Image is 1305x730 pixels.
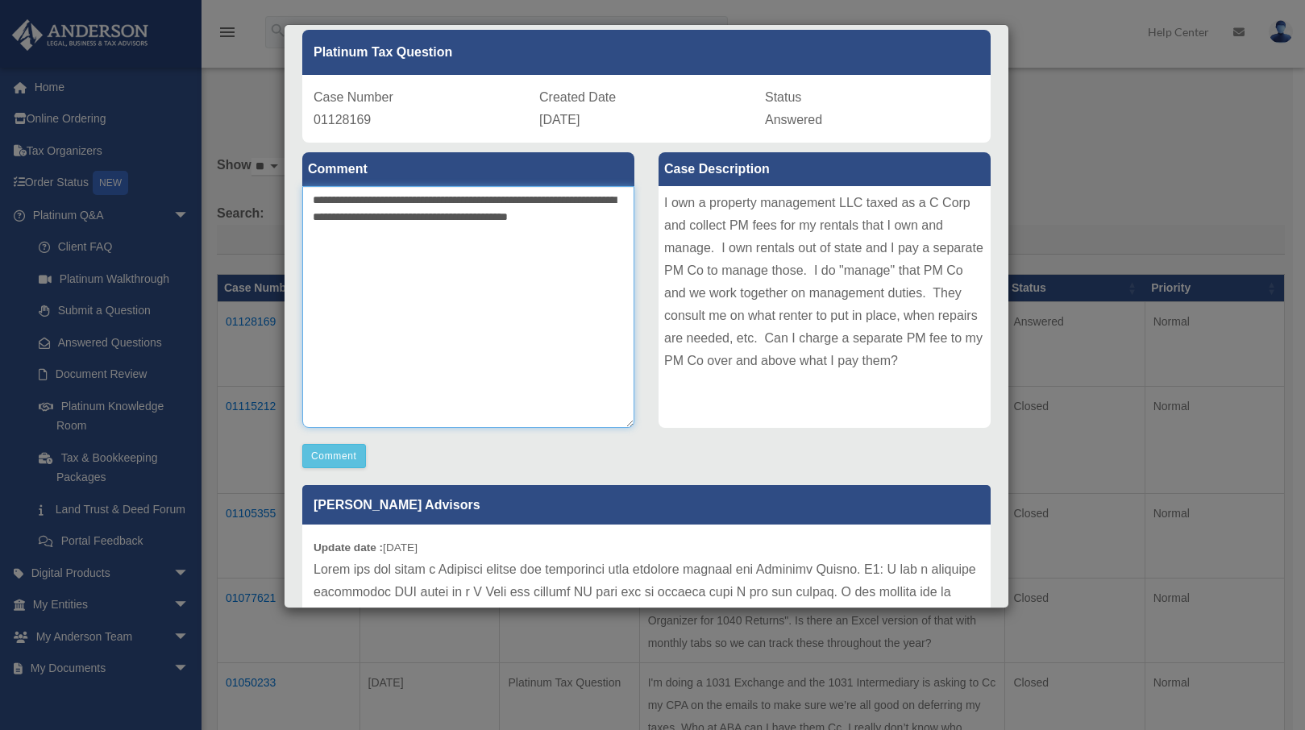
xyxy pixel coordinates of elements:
b: Update date : [314,541,383,554]
div: Platinum Tax Question [302,30,991,75]
span: Answered [765,113,822,127]
label: Case Description [659,152,991,186]
span: Case Number [314,90,393,104]
span: 01128169 [314,113,371,127]
button: Comment [302,444,366,468]
p: [PERSON_NAME] Advisors [302,485,991,525]
div: I own a property management LLC taxed as a C Corp and collect PM fees for my rentals that I own a... [659,186,991,428]
span: Created Date [539,90,616,104]
label: Comment [302,152,634,186]
small: [DATE] [314,541,418,554]
span: Status [765,90,801,104]
span: [DATE] [539,113,580,127]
